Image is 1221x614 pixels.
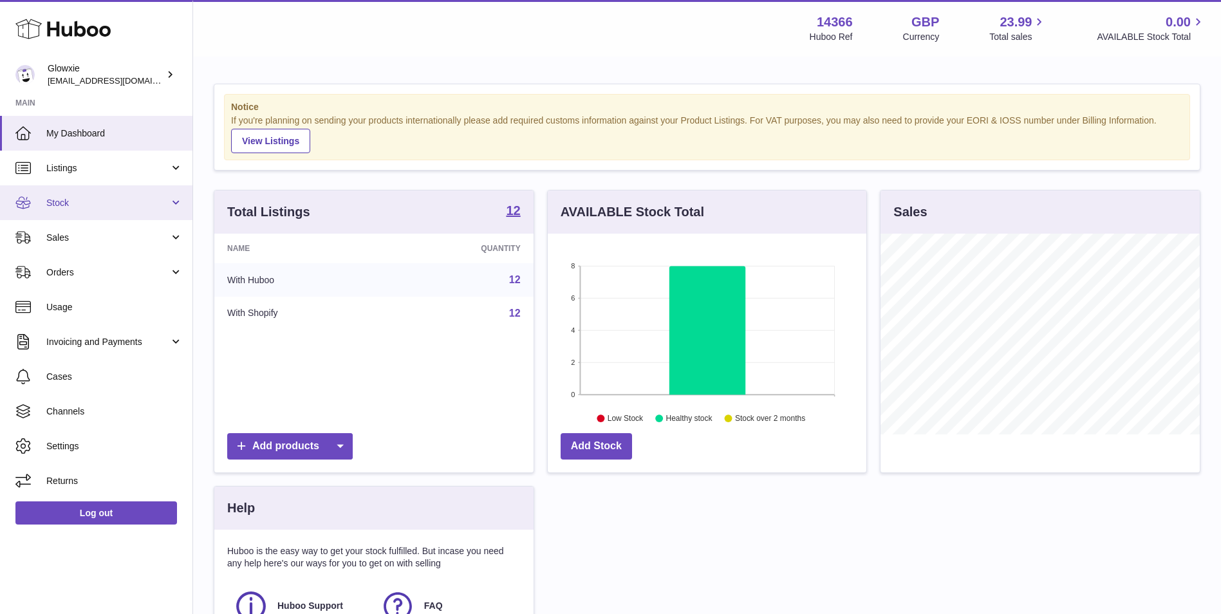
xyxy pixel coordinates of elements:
[571,262,575,270] text: 8
[893,203,927,221] h3: Sales
[608,414,644,423] text: Low Stock
[15,65,35,84] img: internalAdmin-14366@internal.huboo.com
[227,545,521,570] p: Huboo is the easy way to get your stock fulfilled. But incase you need any help here's our ways f...
[227,203,310,221] h3: Total Listings
[46,405,183,418] span: Channels
[214,263,386,297] td: With Huboo
[46,127,183,140] span: My Dashboard
[386,234,533,263] th: Quantity
[989,31,1047,43] span: Total sales
[509,274,521,285] a: 12
[571,358,575,366] text: 2
[817,14,853,31] strong: 14366
[46,197,169,209] span: Stock
[989,14,1047,43] a: 23.99 Total sales
[506,204,520,217] strong: 12
[46,266,169,279] span: Orders
[911,14,939,31] strong: GBP
[571,294,575,302] text: 6
[1097,31,1206,43] span: AVAILABLE Stock Total
[48,62,163,87] div: Glowxie
[1097,14,1206,43] a: 0.00 AVAILABLE Stock Total
[277,600,343,612] span: Huboo Support
[903,31,940,43] div: Currency
[506,204,520,219] a: 12
[571,326,575,334] text: 4
[810,31,853,43] div: Huboo Ref
[214,297,386,330] td: With Shopify
[227,433,353,460] a: Add products
[227,499,255,517] h3: Help
[571,391,575,398] text: 0
[46,232,169,244] span: Sales
[214,234,386,263] th: Name
[666,414,713,423] text: Healthy stock
[46,371,183,383] span: Cases
[1166,14,1191,31] span: 0.00
[46,336,169,348] span: Invoicing and Payments
[231,115,1183,153] div: If you're planning on sending your products internationally please add required customs informati...
[46,475,183,487] span: Returns
[735,414,805,423] text: Stock over 2 months
[48,75,189,86] span: [EMAIL_ADDRESS][DOMAIN_NAME]
[46,162,169,174] span: Listings
[509,308,521,319] a: 12
[561,433,632,460] a: Add Stock
[15,501,177,525] a: Log out
[46,301,183,313] span: Usage
[46,440,183,452] span: Settings
[231,129,310,153] a: View Listings
[1000,14,1032,31] span: 23.99
[231,101,1183,113] strong: Notice
[561,203,704,221] h3: AVAILABLE Stock Total
[424,600,443,612] span: FAQ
